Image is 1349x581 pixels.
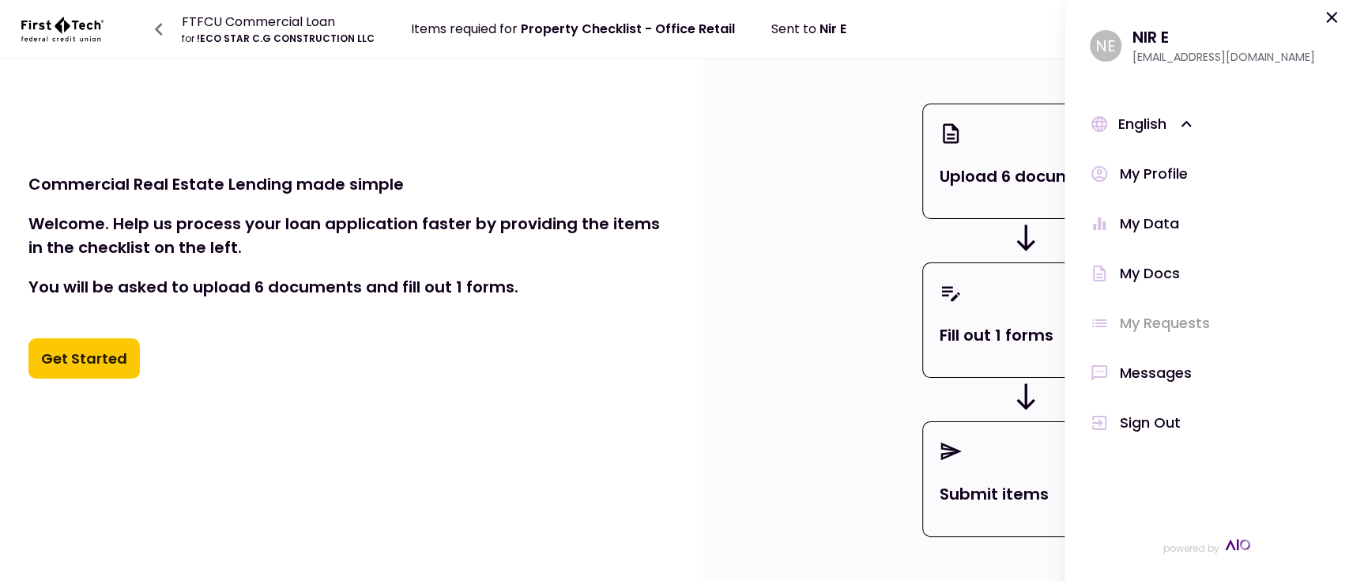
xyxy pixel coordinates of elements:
[182,32,375,46] div: !ECO STAR C.G CONSTRUCTION LLC
[1132,49,1315,66] div: [EMAIL_ADDRESS][DOMAIN_NAME]
[521,20,735,38] span: Property Checklist - Office Retail
[820,20,846,38] span: Nir E
[411,19,735,39] div: Items requied for
[1120,163,1188,184] div: My Profile
[1322,8,1341,32] button: Ok, close
[939,323,1113,347] p: Fill out 1 forms
[28,213,660,258] strong: Welcome. Help us process your loan application faster by providing the items in the checklist on ...
[1120,362,1192,383] div: Messages
[182,12,375,32] div: FTFCU Commercial Loan
[182,32,194,45] span: for
[1120,262,1180,284] div: My Docs
[19,5,106,54] img: Logo
[1120,213,1179,234] div: My Data
[28,276,518,298] strong: You will be asked to upload 6 documents and fill out 1 forms.
[1132,25,1315,49] div: Nir E
[939,164,1113,188] p: Upload 6 documents
[1120,312,1210,334] div: My Requests
[1118,113,1196,134] div: English
[1120,412,1181,433] div: Sign Out
[771,19,846,39] div: Sent to
[28,338,140,379] button: Get Started
[28,173,404,195] strong: Commercial Real Estate Lending made simple
[1225,539,1251,550] img: AIO Logo
[939,482,1113,506] p: Submit items
[1163,541,1219,556] span: powered by
[1090,30,1121,62] div: N E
